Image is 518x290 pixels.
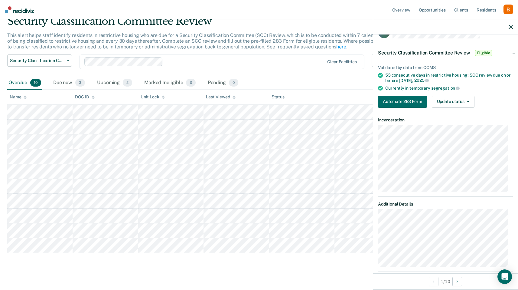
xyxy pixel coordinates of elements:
[96,76,133,90] div: Upcoming
[385,85,513,91] div: Currently in temporary
[497,269,512,284] div: Open Intercom Messenger
[432,96,474,108] button: Update status
[373,43,518,63] div: Security Classification Committee ReviewEligible
[385,73,513,83] div: 53 consecutive days in restrictive housing; SCC review due on or before [DATE],
[7,15,396,32] div: Security Classification Committee Review
[30,79,41,87] span: 10
[10,94,27,100] div: Name
[206,94,235,100] div: Last Viewed
[378,50,470,56] span: Security Classification Committee Review
[186,79,195,87] span: 0
[10,58,64,63] span: Security Classification Committee Review
[431,86,460,91] span: segregation
[327,59,357,64] div: Clear facilities
[452,277,462,286] button: Next Opportunity
[5,6,34,13] img: Recidiviz
[378,117,513,123] dt: Incarceration
[229,79,238,87] span: 0
[7,76,42,90] div: Overdue
[414,78,429,83] span: 2025
[123,79,132,87] span: 2
[378,65,513,70] div: Validated by data from COMS
[378,202,513,207] dt: Additional Details
[207,76,239,90] div: Pending
[429,277,438,286] button: Previous Opportunity
[75,94,94,100] div: DOC ID
[7,32,393,50] p: This alert helps staff identify residents in restrictive housing who are due for a Security Class...
[378,96,429,108] a: Navigate to form link
[378,96,427,108] button: Automate 283 Form
[373,273,518,289] div: 1 / 10
[336,44,346,50] a: here
[272,94,285,100] div: Status
[52,76,86,90] div: Due now
[475,50,492,56] span: Eligible
[143,76,197,90] div: Marked Ineligible
[75,79,85,87] span: 3
[141,94,165,100] div: Unit Lock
